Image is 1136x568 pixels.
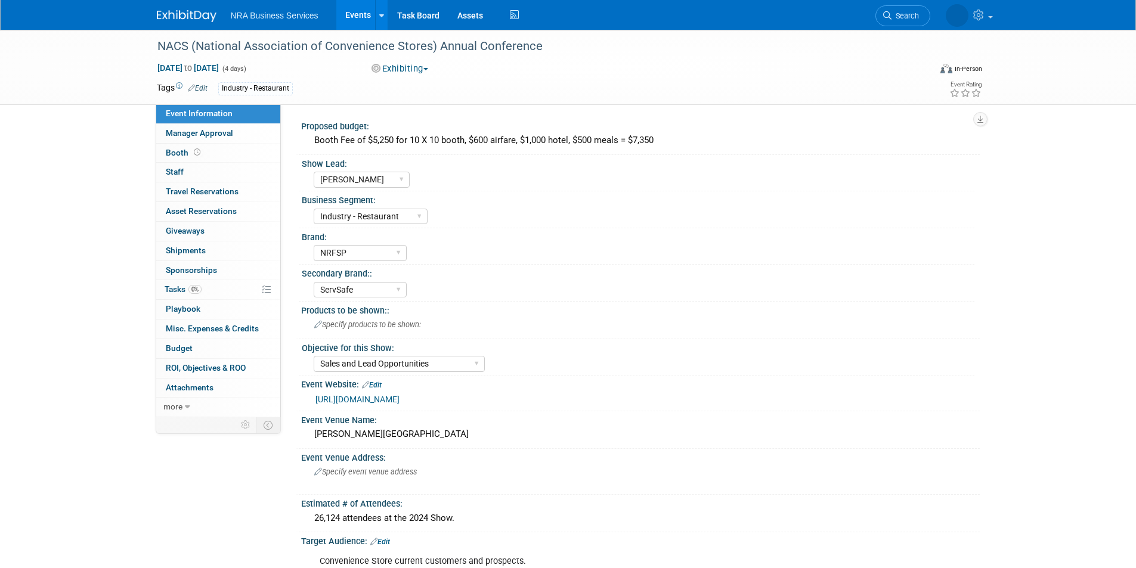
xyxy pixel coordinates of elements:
span: Specify event venue address [314,467,417,476]
img: Scott Anderson [946,4,968,27]
span: Staff [166,167,184,176]
a: Attachments [156,378,280,398]
a: Budget [156,339,280,358]
span: more [163,402,182,411]
a: Shipments [156,241,280,260]
a: Sponsorships [156,261,280,280]
span: Asset Reservations [166,206,237,216]
span: Booth [166,148,203,157]
a: Edit [188,84,208,92]
a: Misc. Expenses & Credits [156,319,280,339]
a: Event Information [156,104,280,123]
a: [URL][DOMAIN_NAME] [315,395,400,404]
div: In-Person [954,64,982,73]
a: Booth [156,144,280,163]
span: Event Information [166,108,233,118]
div: Show Lead: [302,155,974,170]
div: Estimated # of Attendees: [301,495,980,510]
a: more [156,398,280,417]
span: Misc. Expenses & Credits [166,324,259,333]
img: ExhibitDay [157,10,216,22]
td: Toggle Event Tabs [256,417,280,433]
span: Attachments [166,383,213,392]
span: to [182,63,194,73]
a: Staff [156,163,280,182]
div: Products to be shown:: [301,302,980,316]
div: Event Venue Address: [301,449,980,464]
span: Search [892,11,919,20]
button: Exhibiting [367,63,433,75]
span: NRA Business Services [231,11,318,20]
div: [PERSON_NAME][GEOGRAPHIC_DATA] [310,425,971,443]
div: Event Format [860,62,983,80]
span: 0% [188,285,202,294]
span: [DATE] [DATE] [157,63,219,73]
td: Personalize Event Tab Strip [236,417,256,433]
a: ROI, Objectives & ROO [156,359,280,378]
div: Brand: [302,228,974,243]
a: Edit [370,538,390,546]
a: Edit [362,381,382,389]
div: Proposed budget: [301,117,980,132]
a: Playbook [156,300,280,319]
div: Booth Fee of $5,250 for 10 X 10 booth, $600 airfare, $1,000 hotel, $500 meals = $7,350 [310,131,971,150]
span: Booth not reserved yet [191,148,203,157]
div: Event Rating [949,82,982,88]
div: Objective for this Show: [302,339,974,354]
span: (4 days) [221,65,246,73]
a: Manager Approval [156,124,280,143]
div: Business Segment: [302,191,974,206]
div: Secondary Brand:: [302,265,974,280]
span: Playbook [166,304,200,314]
td: Tags [157,82,208,95]
a: Travel Reservations [156,182,280,201]
img: Format-Inperson.png [940,64,952,73]
span: ROI, Objectives & ROO [166,363,246,373]
span: Manager Approval [166,128,233,138]
span: Giveaways [166,226,205,235]
span: Tasks [165,284,202,294]
span: Shipments [166,246,206,255]
span: Budget [166,343,193,353]
div: Target Audience: [301,532,980,548]
div: 26,124 attendees at the 2024 Show. [310,509,971,527]
a: Giveaways [156,222,280,241]
span: Travel Reservations [166,187,239,196]
a: Search [875,5,930,26]
span: Sponsorships [166,265,217,275]
a: Asset Reservations [156,202,280,221]
div: Event Website: [301,375,980,391]
a: Tasks0% [156,280,280,299]
div: Industry - Restaurant [218,82,293,95]
div: NACS (National Association of Convenience Stores) Annual Conference [153,36,912,57]
div: Event Venue Name: [301,411,980,426]
span: Specify products to be shown: [314,320,421,329]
